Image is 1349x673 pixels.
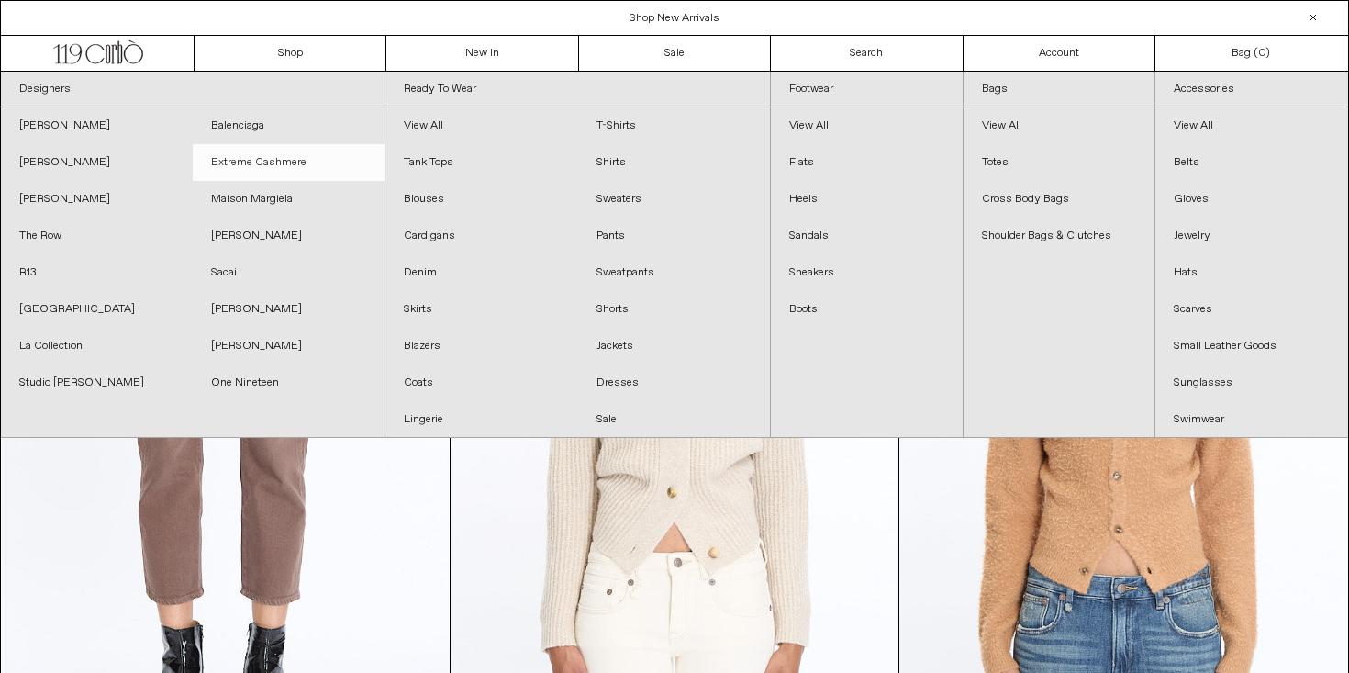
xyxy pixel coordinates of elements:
[385,328,577,365] a: Blazers
[771,218,963,254] a: Sandals
[385,181,577,218] a: Blouses
[1258,45,1270,62] span: )
[193,218,385,254] a: [PERSON_NAME]
[1155,72,1348,107] a: Accessories
[1155,254,1348,291] a: Hats
[1,365,193,401] a: Studio [PERSON_NAME]
[1,72,385,107] a: Designers
[193,291,385,328] a: [PERSON_NAME]
[1,291,193,328] a: [GEOGRAPHIC_DATA]
[964,36,1155,71] a: Account
[385,401,577,438] a: Lingerie
[579,36,771,71] a: Sale
[193,365,385,401] a: One Nineteen
[1258,46,1265,61] span: 0
[1155,401,1348,438] a: Swimwear
[578,254,770,291] a: Sweatpants
[771,36,963,71] a: Search
[771,107,963,144] a: View All
[1155,107,1348,144] a: View All
[1155,144,1348,181] a: Belts
[193,144,385,181] a: Extreme Cashmere
[964,218,1155,254] a: Shoulder Bags & Clutches
[385,72,769,107] a: Ready To Wear
[578,365,770,401] a: Dresses
[193,328,385,365] a: [PERSON_NAME]
[195,36,386,71] a: Shop
[1,328,193,365] a: La Collection
[578,218,770,254] a: Pants
[385,365,577,401] a: Coats
[578,144,770,181] a: Shirts
[578,107,770,144] a: T-Shirts
[1,107,193,144] a: [PERSON_NAME]
[386,36,578,71] a: New In
[1155,218,1348,254] a: Jewelry
[578,291,770,328] a: Shorts
[1,181,193,218] a: [PERSON_NAME]
[193,254,385,291] a: Sacai
[578,181,770,218] a: Sweaters
[1155,36,1347,71] a: Bag ()
[771,144,963,181] a: Flats
[578,401,770,438] a: Sale
[385,218,577,254] a: Cardigans
[964,144,1155,181] a: Totes
[771,254,963,291] a: Sneakers
[771,72,963,107] a: Footwear
[385,291,577,328] a: Skirts
[1,254,193,291] a: R13
[193,181,385,218] a: Maison Margiela
[964,181,1155,218] a: Cross Body Bags
[385,144,577,181] a: Tank Tops
[1155,365,1348,401] a: Sunglasses
[385,254,577,291] a: Denim
[1155,181,1348,218] a: Gloves
[1155,291,1348,328] a: Scarves
[771,181,963,218] a: Heels
[1,218,193,254] a: The Row
[193,107,385,144] a: Balenciaga
[1,144,193,181] a: [PERSON_NAME]
[964,72,1155,107] a: Bags
[1155,328,1348,365] a: Small Leather Goods
[385,107,577,144] a: View All
[964,107,1155,144] a: View All
[630,11,719,26] a: Shop New Arrivals
[771,291,963,328] a: Boots
[578,328,770,365] a: Jackets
